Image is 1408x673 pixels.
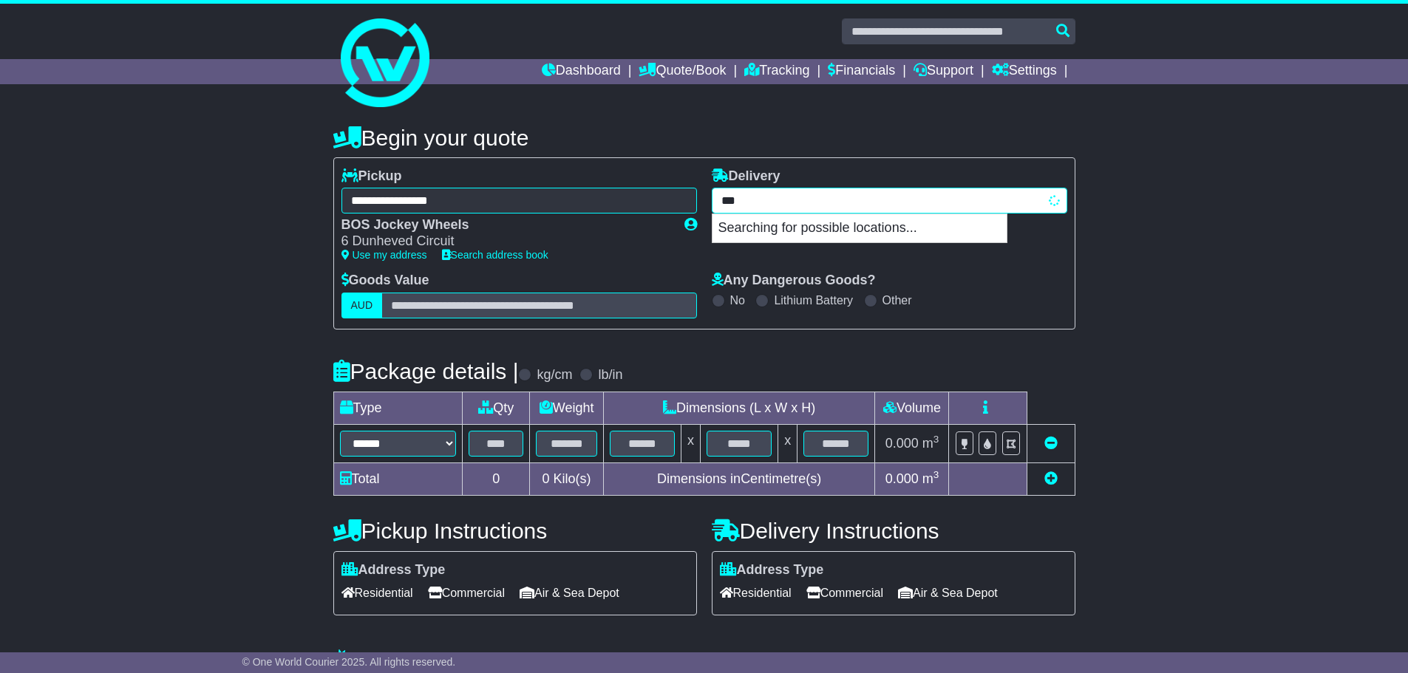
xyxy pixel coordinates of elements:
span: m [922,471,939,486]
label: No [730,293,745,307]
p: Searching for possible locations... [712,214,1007,242]
sup: 3 [933,469,939,480]
span: © One World Courier 2025. All rights reserved. [242,656,456,668]
span: Air & Sea Depot [898,581,998,604]
span: Residential [341,581,413,604]
td: Qty [463,392,530,424]
a: Financials [828,59,895,84]
td: Dimensions (L x W x H) [603,392,875,424]
a: Remove this item [1044,436,1058,451]
span: Air & Sea Depot [520,581,619,604]
a: Tracking [744,59,809,84]
a: Dashboard [542,59,621,84]
span: Commercial [806,581,883,604]
a: Search address book [442,249,548,261]
td: Weight [530,392,603,424]
td: Volume [875,392,949,424]
label: Pickup [341,168,402,185]
h4: Package details | [333,359,519,383]
td: Total [333,462,463,495]
td: Type [333,392,463,424]
label: Address Type [341,562,446,578]
label: Address Type [720,562,824,578]
label: lb/in [598,367,622,383]
label: AUD [341,293,383,318]
span: m [922,436,939,451]
label: Other [882,293,912,307]
label: kg/cm [537,367,572,383]
div: 6 Dunheved Circuit [341,233,670,250]
a: Settings [992,59,1057,84]
td: Dimensions in Centimetre(s) [603,462,875,495]
td: x [778,424,797,462]
label: Lithium Battery [774,293,853,307]
h4: Delivery Instructions [712,519,1075,543]
span: 0.000 [885,471,919,486]
a: Support [914,59,973,84]
label: Delivery [712,168,780,185]
td: x [681,424,701,462]
h4: Pickup Instructions [333,519,697,543]
label: Any Dangerous Goods? [712,273,876,289]
span: Residential [720,581,792,604]
h4: Warranty & Insurance [333,649,1075,673]
typeahead: Please provide city [712,188,1067,213]
div: BOS Jockey Wheels [341,217,670,233]
span: Commercial [428,581,505,604]
span: 0 [543,471,550,486]
a: Add new item [1044,471,1058,486]
a: Quote/Book [639,59,726,84]
h4: Begin your quote [333,126,1075,150]
td: Kilo(s) [530,462,603,495]
label: Goods Value [341,273,429,289]
a: Use my address [341,249,427,261]
td: 0 [463,462,530,495]
sup: 3 [933,434,939,445]
span: 0.000 [885,436,919,451]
